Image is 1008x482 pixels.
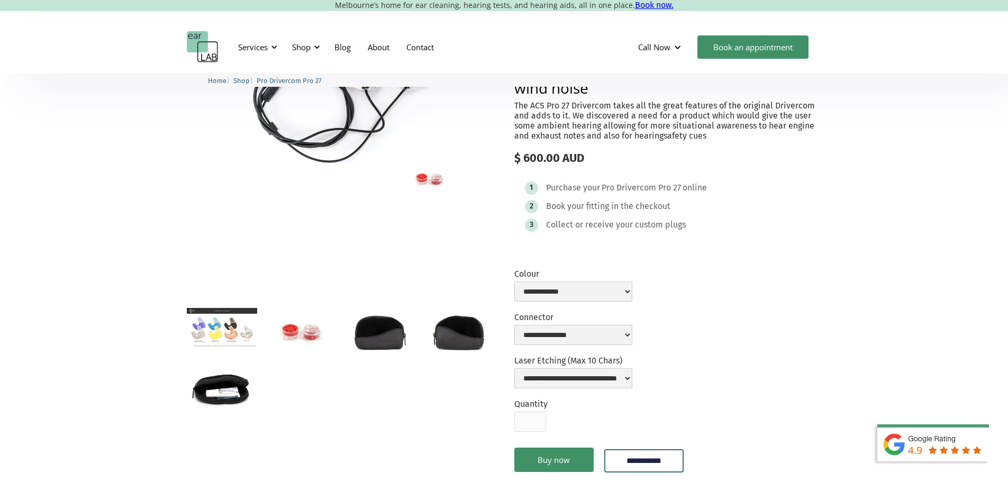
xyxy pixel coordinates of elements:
div: 2 [530,202,533,210]
li: 〉 [208,75,233,86]
a: Contact [398,32,442,62]
div: Call Now [638,42,670,52]
div: Services [238,42,268,52]
div: Pro Drivercom Pro 27 [602,183,681,193]
div: Services [232,31,280,63]
label: Quantity [514,399,548,409]
img: Pro Drivercom Pro 27 [187,13,494,216]
span: Shop [233,77,250,85]
div: Collect or receive your custom plugs [546,220,686,230]
div: 3 [530,221,533,229]
a: About [359,32,398,62]
div: Purchase your [546,183,600,193]
a: open lightbox [187,308,257,347]
div: Call Now [630,31,692,63]
div: Book your fitting in the checkout [546,201,670,212]
a: Buy now [514,448,594,472]
label: Colour [514,269,632,279]
div: $ 600.00 AUD [514,151,822,165]
p: The ACS Pro 27 Drivercom takes all the great features of the original Drivercom and adds to it. W... [514,101,822,141]
a: home [187,31,219,63]
h2: Ideal for motorcyclists/drivers who deal with wind noise [514,66,822,95]
a: Home [208,75,226,85]
div: 1 [530,184,533,192]
a: open lightbox [423,308,494,354]
div: Shop [292,42,311,52]
a: open lightbox [187,13,494,216]
div: online [683,183,707,193]
span: Home [208,77,226,85]
a: Pro Drivercom Pro 27 [257,75,322,85]
a: open lightbox [344,308,415,354]
label: Laser Etching (Max 10 Chars) [514,356,632,366]
span: Pro Drivercom Pro 27 [257,77,322,85]
a: Book an appointment [697,35,809,59]
a: open lightbox [266,308,336,354]
a: Blog [326,32,359,62]
li: 〉 [233,75,257,86]
label: Connector [514,312,632,322]
a: open lightbox [187,363,257,410]
div: Shop [286,31,323,63]
a: Shop [233,75,250,85]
